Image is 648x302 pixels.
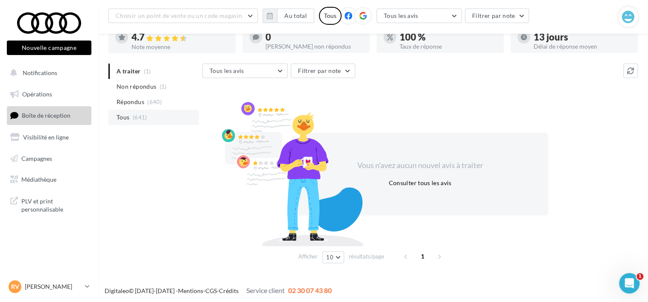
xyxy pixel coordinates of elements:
button: Filtrer par note [291,64,355,78]
a: Boîte de réception [5,106,93,125]
button: 10 [322,251,344,263]
button: Filtrer par note [465,9,529,23]
div: 4.7 [131,32,229,42]
a: CGS [205,287,217,294]
div: Note moyenne [131,44,229,50]
span: (640) [147,99,162,105]
span: Répondus [117,98,144,106]
span: 1 [636,273,643,280]
span: 02 30 07 43 80 [288,286,332,294]
span: Tous [117,113,129,122]
span: Non répondus [117,82,156,91]
a: Opérations [5,85,93,103]
button: Au total [263,9,314,23]
span: 10 [326,254,333,261]
button: Nouvelle campagne [7,41,91,55]
a: Digitaleo [105,287,129,294]
p: [PERSON_NAME] [25,282,82,291]
button: Consulter tous les avis [385,178,455,188]
span: Opérations [22,90,52,98]
a: PLV et print personnalisable [5,192,93,217]
a: Campagnes [5,150,93,168]
span: résultats/page [349,253,384,261]
div: Tous [319,7,342,25]
button: Choisir un point de vente ou un code magasin [108,9,258,23]
span: Campagnes [21,154,52,162]
a: Mentions [178,287,203,294]
span: © [DATE]-[DATE] - - - [105,287,332,294]
span: Service client [246,286,285,294]
a: Crédits [219,287,239,294]
iframe: Intercom live chat [619,273,639,293]
div: Délai de réponse moyen [534,44,631,49]
div: Vous n'avez aucun nouvel avis à traiter [347,160,493,171]
span: Tous les avis [384,12,418,19]
span: Notifications [23,69,57,76]
span: Tous les avis [210,67,244,74]
span: Boîte de réception [22,112,70,119]
span: 1 [416,250,429,263]
div: 13 jours [534,32,631,42]
div: [PERSON_NAME] non répondus [266,44,363,49]
div: 100 % [400,32,497,42]
div: Taux de réponse [400,44,497,49]
span: RV [11,282,19,291]
span: PLV et print personnalisable [21,195,88,214]
span: Choisir un point de vente ou un code magasin [116,12,242,19]
span: Médiathèque [21,176,56,183]
a: RV [PERSON_NAME] [7,279,91,295]
a: Médiathèque [5,171,93,189]
button: Au total [277,9,314,23]
span: Visibilité en ligne [23,134,69,141]
div: 0 [266,32,363,42]
span: Afficher [298,253,318,261]
button: Tous les avis [377,9,462,23]
button: Notifications [5,64,90,82]
a: Visibilité en ligne [5,128,93,146]
span: (641) [133,114,147,121]
button: Tous les avis [202,64,288,78]
span: (1) [160,83,167,90]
